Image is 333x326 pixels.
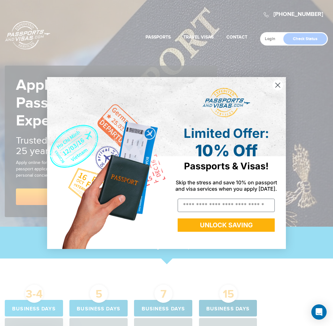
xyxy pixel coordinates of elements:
[202,88,250,118] img: passports and visas
[195,141,258,160] span: 10% Off
[311,304,327,320] div: Open Intercom Messenger
[272,80,283,91] button: Close dialog
[184,125,269,141] span: Limited Offer:
[47,77,166,249] img: de9cda0d-0715-46ca-9a25-073762a91ba7.png
[178,218,275,232] button: UNLOCK SAVING
[184,160,269,172] span: Passports & Visas!
[175,179,277,192] span: Skip the stress and save 10% on passport and visa services when you apply [DATE].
